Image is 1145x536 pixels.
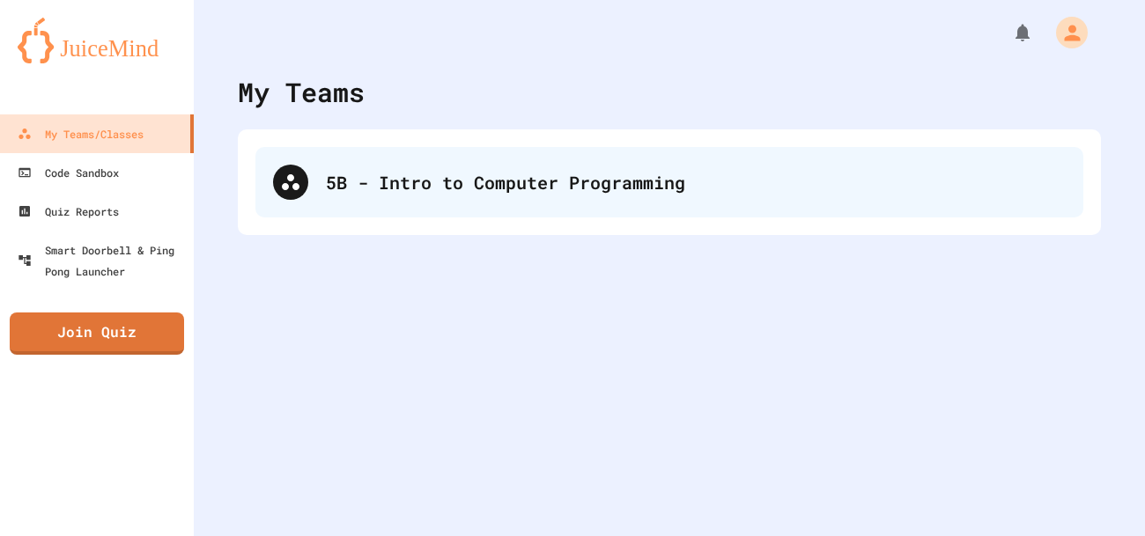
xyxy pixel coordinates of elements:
[18,162,119,183] div: Code Sandbox
[10,312,184,355] a: Join Quiz
[326,169,1066,195] div: 5B - Intro to Computer Programming
[979,18,1038,48] div: My Notifications
[18,201,119,222] div: Quiz Reports
[238,72,365,112] div: My Teams
[18,18,176,63] img: logo-orange.svg
[18,239,187,282] div: Smart Doorbell & Ping Pong Launcher
[18,123,144,144] div: My Teams/Classes
[255,147,1083,217] div: 5B - Intro to Computer Programming
[1038,12,1092,53] div: My Account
